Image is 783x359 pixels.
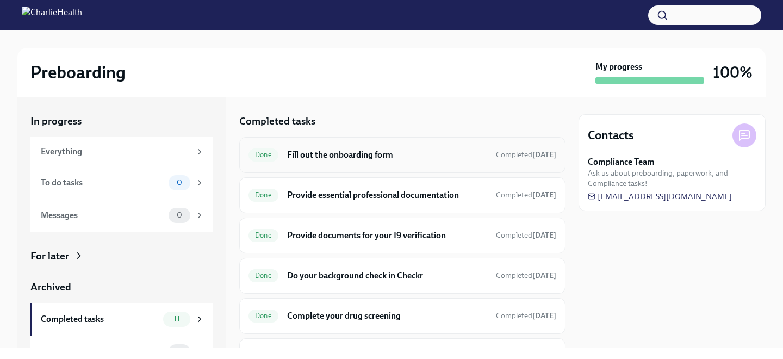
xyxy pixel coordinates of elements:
a: Archived [30,280,213,294]
a: DoneProvide essential professional documentationCompleted[DATE] [248,187,556,204]
span: Done [248,191,278,199]
span: August 12th, 2025 17:00 [496,230,556,240]
a: DoneProvide documents for your I9 verificationCompleted[DATE] [248,227,556,244]
h6: Fill out the onboarding form [287,149,487,161]
span: August 12th, 2025 17:15 [496,190,556,200]
a: DoneComplete your drug screeningCompleted[DATE] [248,307,556,325]
span: Done [248,151,278,159]
span: Completed [496,190,556,200]
span: Done [248,312,278,320]
div: Everything [41,146,190,158]
span: Done [248,271,278,280]
strong: [DATE] [532,271,556,280]
a: Everything [30,137,213,166]
div: Messages [41,346,164,358]
h5: Completed tasks [239,114,315,128]
a: DoneFill out the onboarding formCompleted[DATE] [248,146,556,164]
strong: My progress [595,61,642,73]
span: Completed [496,150,556,159]
h4: Contacts [588,127,634,144]
strong: [DATE] [532,311,556,320]
span: 1 [171,348,188,356]
span: August 12th, 2025 17:08 [496,150,556,160]
span: Completed [496,311,556,320]
a: To do tasks0 [30,166,213,199]
strong: [DATE] [532,231,556,240]
a: For later [30,249,213,263]
a: [EMAIL_ADDRESS][DOMAIN_NAME] [588,191,732,202]
h6: Provide documents for your I9 verification [287,230,487,242]
span: August 13th, 2025 14:35 [496,270,556,281]
a: Completed tasks11 [30,303,213,336]
span: August 14th, 2025 12:16 [496,311,556,321]
strong: [DATE] [532,150,556,159]
img: CharlieHealth [22,7,82,24]
h6: Do your background check in Checkr [287,270,487,282]
a: Messages0 [30,199,213,232]
span: 0 [170,178,189,187]
h6: Provide essential professional documentation [287,189,487,201]
strong: Compliance Team [588,156,655,168]
span: Completed [496,271,556,280]
h2: Preboarding [30,61,126,83]
div: Completed tasks [41,313,159,325]
div: For later [30,249,69,263]
span: 0 [170,211,189,219]
span: Done [248,231,278,239]
span: 11 [167,315,187,323]
div: Messages [41,209,164,221]
h6: Complete your drug screening [287,310,487,322]
span: Ask us about preboarding, paperwork, and Compliance tasks! [588,168,756,189]
h3: 100% [713,63,753,82]
a: DoneDo your background check in CheckrCompleted[DATE] [248,267,556,284]
strong: [DATE] [532,190,556,200]
span: Completed [496,231,556,240]
div: To do tasks [41,177,164,189]
a: In progress [30,114,213,128]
